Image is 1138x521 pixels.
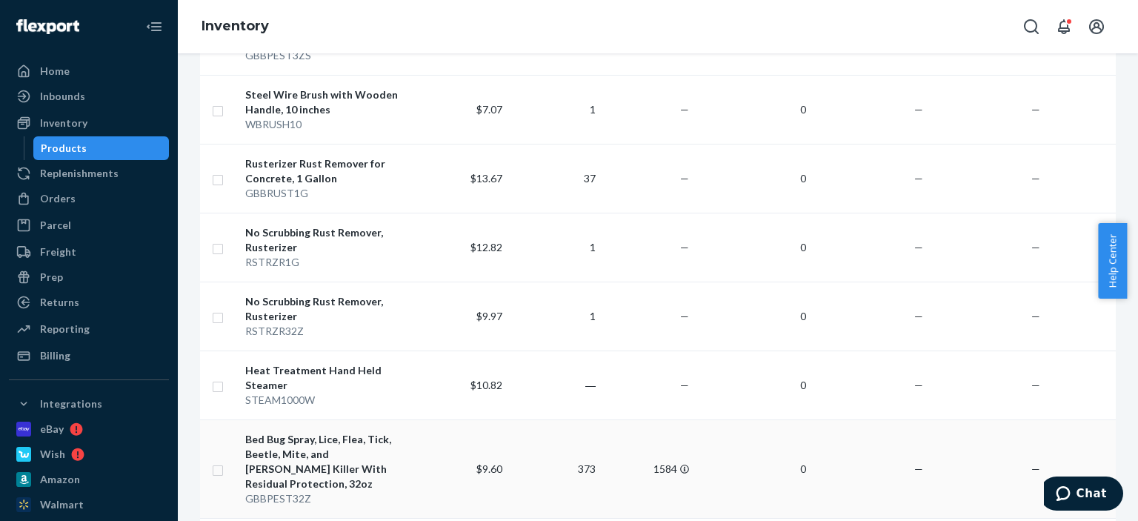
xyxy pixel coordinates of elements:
span: — [680,172,689,185]
span: — [680,310,689,322]
a: Freight [9,240,169,264]
a: Replenishments [9,162,169,185]
div: Replenishments [40,166,119,181]
div: Walmart [40,497,84,512]
div: Orders [40,191,76,206]
button: Integrations [9,392,169,416]
a: Amazon [9,468,169,491]
div: WBRUSH10 [245,117,409,132]
div: Bed Bug Spray, Lice, Flea, Tick, Beetle, Mite, and [PERSON_NAME] Killer With Residual Protection,... [245,432,409,491]
td: 1 [508,282,602,351]
td: 373 [508,419,602,518]
a: Billing [9,344,169,368]
span: $9.60 [476,462,502,475]
div: Freight [40,245,76,259]
span: — [914,241,923,253]
a: Inventory [9,111,169,135]
td: 1584 [602,419,695,518]
span: — [1031,379,1040,391]
div: Inventory [40,116,87,130]
a: Prep [9,265,169,289]
div: No Scrubbing Rust Remover, Rusterizer [245,225,409,255]
span: — [914,172,923,185]
button: Help Center [1098,223,1127,299]
span: — [1031,310,1040,322]
div: RSTRZR32Z [245,324,409,339]
div: eBay [40,422,64,437]
span: $9.97 [476,310,502,322]
button: Close Navigation [139,12,169,42]
img: Flexport logo [16,19,79,34]
span: — [680,241,689,253]
div: Heat Treatment Hand Held Steamer [245,363,409,393]
div: STEAM1000W [245,393,409,408]
button: Open notifications [1049,12,1079,42]
a: Products [33,136,170,160]
span: — [1031,241,1040,253]
ol: breadcrumbs [190,5,281,48]
a: Walmart [9,493,169,517]
a: Returns [9,291,169,314]
span: — [680,379,689,391]
a: Home [9,59,169,83]
button: Open account menu [1082,12,1111,42]
div: No Scrubbing Rust Remover, Rusterizer [245,294,409,324]
div: Integrations [40,396,102,411]
span: — [914,462,923,475]
span: — [914,379,923,391]
div: GBBRUST1G [245,186,409,201]
a: eBay [9,417,169,441]
iframe: Opens a widget where you can chat to one of our agents [1044,477,1123,514]
a: Orders [9,187,169,210]
div: Wish [40,447,65,462]
div: Amazon [40,472,80,487]
div: GBBPEST32Z [245,491,409,506]
td: 0 [695,144,812,213]
div: Rusterizer Rust Remover for Concrete, 1 Gallon [245,156,409,186]
a: Reporting [9,317,169,341]
a: Inbounds [9,84,169,108]
div: Billing [40,348,70,363]
span: $10.82 [470,379,502,391]
span: — [914,310,923,322]
div: Parcel [40,218,71,233]
span: $7.07 [476,103,502,116]
button: Open Search Box [1016,12,1046,42]
span: — [1031,103,1040,116]
span: $13.67 [470,172,502,185]
td: ― [508,351,602,419]
a: Wish [9,442,169,466]
div: GBBPEST3ZS [245,48,409,63]
div: Inbounds [40,89,85,104]
td: 37 [508,144,602,213]
span: $12.82 [470,241,502,253]
td: 1 [508,213,602,282]
td: 0 [695,213,812,282]
div: RSTRZR1G [245,255,409,270]
div: Home [40,64,70,79]
td: 0 [695,282,812,351]
span: — [1031,172,1040,185]
div: Steel Wire Brush with Wooden Handle, 10 inches [245,87,409,117]
div: Returns [40,295,79,310]
a: Inventory [202,18,269,34]
td: 0 [695,351,812,419]
td: 0 [695,75,812,144]
div: Prep [40,270,63,285]
div: Reporting [40,322,90,336]
div: Products [41,141,87,156]
a: Parcel [9,213,169,237]
td: 0 [695,419,812,518]
span: — [914,103,923,116]
span: — [680,103,689,116]
span: — [1031,462,1040,475]
td: 1 [508,75,602,144]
